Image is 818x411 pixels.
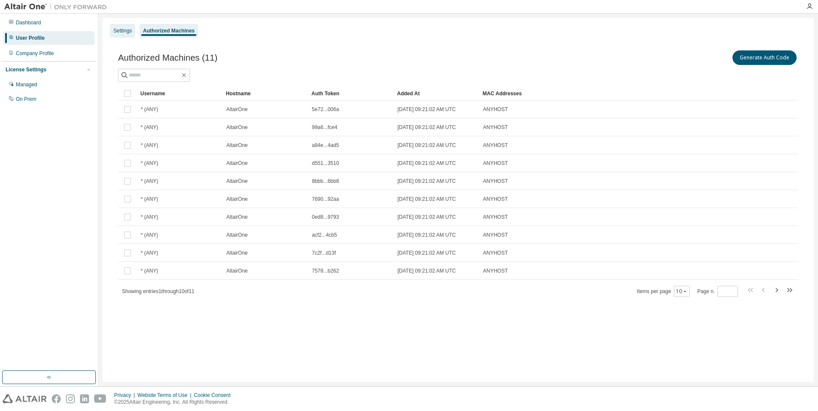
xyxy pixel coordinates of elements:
[397,267,456,274] span: [DATE] 09:21:02 AM UTC
[16,35,44,41] div: User Profile
[3,394,47,403] img: altair_logo.svg
[397,142,456,149] span: [DATE] 09:21:02 AM UTC
[118,53,217,63] span: Authorized Machines (11)
[312,232,337,238] span: acf2...4cb5
[483,232,508,238] span: ANYHOST
[226,142,248,149] span: AltairOne
[397,87,476,100] div: Added At
[141,142,158,149] span: * (ANY)
[194,392,235,399] div: Cookie Consent
[52,394,61,403] img: facebook.svg
[397,250,456,256] span: [DATE] 09:21:02 AM UTC
[397,196,456,203] span: [DATE] 09:21:02 AM UTC
[226,160,248,167] span: AltairOne
[6,66,46,73] div: License Settings
[397,232,456,238] span: [DATE] 09:21:02 AM UTC
[312,124,337,131] span: 99a6...fce4
[16,81,37,88] div: Managed
[312,160,339,167] span: d551...3510
[16,96,36,103] div: On Prem
[141,250,158,256] span: * (ANY)
[94,394,107,403] img: youtube.svg
[312,250,336,256] span: 7c2f...d13f
[141,178,158,185] span: * (ANY)
[226,178,248,185] span: AltairOne
[137,392,194,399] div: Website Terms of Use
[483,196,508,203] span: ANYHOST
[312,106,339,113] span: 5e72...006a
[483,267,508,274] span: ANYHOST
[226,214,248,220] span: AltairOne
[141,160,158,167] span: * (ANY)
[312,214,339,220] span: 0ed8...9793
[143,27,195,34] div: Authorized Machines
[113,27,132,34] div: Settings
[141,232,158,238] span: * (ANY)
[312,142,339,149] span: a84e...4ad5
[483,106,508,113] span: ANYHOST
[140,87,219,100] div: Username
[483,214,508,220] span: ANYHOST
[311,87,390,100] div: Auth Token
[397,178,456,185] span: [DATE] 09:21:02 AM UTC
[226,124,248,131] span: AltairOne
[483,124,508,131] span: ANYHOST
[114,399,236,406] p: © 2025 Altair Engineering, Inc. All Rights Reserved.
[226,87,305,100] div: Hostname
[226,250,248,256] span: AltairOne
[16,50,54,57] div: Company Profile
[141,106,158,113] span: * (ANY)
[483,87,708,100] div: MAC Addresses
[141,196,158,203] span: * (ANY)
[637,286,690,297] span: Items per page
[141,214,158,220] span: * (ANY)
[483,178,508,185] span: ANYHOST
[483,250,508,256] span: ANYHOST
[226,106,248,113] span: AltairOne
[141,124,158,131] span: * (ANY)
[141,267,158,274] span: * (ANY)
[483,160,508,167] span: ANYHOST
[483,142,508,149] span: ANYHOST
[397,160,456,167] span: [DATE] 09:21:02 AM UTC
[697,286,738,297] span: Page n.
[397,106,456,113] span: [DATE] 09:21:02 AM UTC
[312,267,339,274] span: 7578...b262
[226,232,248,238] span: AltairOne
[397,124,456,131] span: [DATE] 09:21:02 AM UTC
[676,288,688,295] button: 10
[312,196,339,203] span: 7690...92aa
[122,288,195,294] span: Showing entries 1 through 10 of 11
[312,178,339,185] span: 8bbb...6bb8
[732,50,797,65] button: Generate Auth Code
[226,267,248,274] span: AltairOne
[4,3,111,11] img: Altair One
[16,19,41,26] div: Dashboard
[66,394,75,403] img: instagram.svg
[80,394,89,403] img: linkedin.svg
[226,196,248,203] span: AltairOne
[114,392,137,399] div: Privacy
[397,214,456,220] span: [DATE] 09:21:02 AM UTC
